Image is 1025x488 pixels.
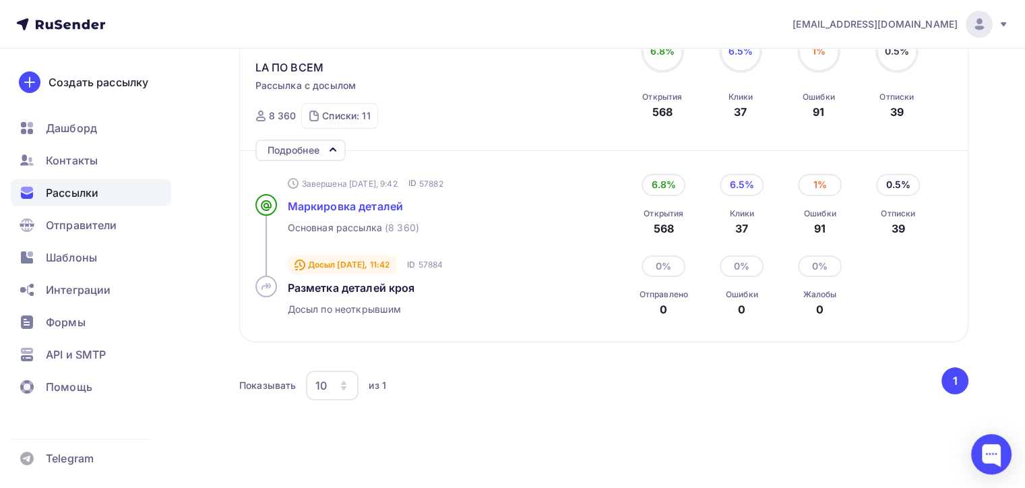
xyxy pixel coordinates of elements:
div: 6.8% [642,174,685,195]
div: Ошибки [803,92,835,102]
div: 10 [315,377,327,394]
span: Формы [46,314,86,330]
button: 10 [305,370,359,401]
div: 39 [881,220,915,237]
div: Отписки [879,92,914,102]
span: Telegram [46,450,94,466]
div: 0 [803,301,836,317]
span: Рассылка с досылом [255,79,356,92]
div: Клики [729,208,754,219]
div: Ошибки [804,208,836,219]
div: Отправлено [640,289,688,300]
div: 91 [804,220,836,237]
div: 0.5% [876,174,920,195]
span: Досыл по неоткрывшим [288,303,402,316]
span: [EMAIL_ADDRESS][DOMAIN_NAME] [793,18,958,31]
span: (8 360) [385,221,419,235]
a: Маркировка деталей [288,198,595,214]
span: 57884 [418,259,443,270]
div: Открытия [644,208,683,219]
span: 57882 [419,178,443,189]
span: Основная рассылка [288,221,382,235]
div: 37 [729,220,754,237]
span: Разметка деталей кроя [288,281,415,295]
div: 91 [813,104,824,120]
div: Создать рассылку [49,74,148,90]
a: Шаблоны [11,244,171,271]
span: LA ПО ВСЕМ [255,59,323,75]
div: Показывать [239,379,296,392]
span: Рассылки [46,185,98,201]
span: Отправители [46,217,117,233]
a: Дашборд [11,115,171,142]
span: ID [407,258,415,272]
div: из 1 [369,379,386,392]
span: Интеграции [46,282,111,298]
span: 1% [812,45,826,57]
div: Жалобы [803,289,836,300]
div: Досыл [DATE], 11:42 [288,255,397,274]
div: Отписки [881,208,915,219]
span: Помощь [46,379,92,395]
div: 0% [642,255,685,277]
span: Шаблоны [46,249,97,266]
ul: Pagination [939,367,969,394]
div: Клики [728,92,753,102]
a: [EMAIL_ADDRESS][DOMAIN_NAME] [793,11,1009,38]
div: 6.5% [720,174,764,195]
div: Списки: 11 [322,109,370,123]
a: Отправители [11,212,171,239]
div: 8 360 [269,109,297,123]
span: Дашборд [46,120,97,136]
div: 37 [734,104,747,120]
span: Завершена [DATE], 9:42 [302,178,398,189]
span: 0.5% [884,45,909,57]
div: Открытия [642,92,682,102]
div: Ошибки [726,289,758,300]
div: 0 [640,301,688,317]
a: Формы [11,309,171,336]
span: 6.8% [650,45,675,57]
span: Контакты [46,152,98,169]
div: 0% [720,255,764,277]
div: 568 [644,220,683,237]
span: Маркировка деталей [288,200,404,213]
div: 0% [798,255,842,277]
span: ID [408,177,416,190]
div: 568 [652,104,673,120]
div: 39 [890,104,904,120]
a: Контакты [11,147,171,174]
span: API и SMTP [46,346,106,363]
a: Разметка деталей кроя [288,280,595,296]
a: Рассылки [11,179,171,206]
span: 6.5% [728,45,753,57]
div: 0 [726,301,758,317]
button: Go to page 1 [941,367,968,394]
div: 1% [798,174,842,195]
div: Подробнее [268,142,319,158]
